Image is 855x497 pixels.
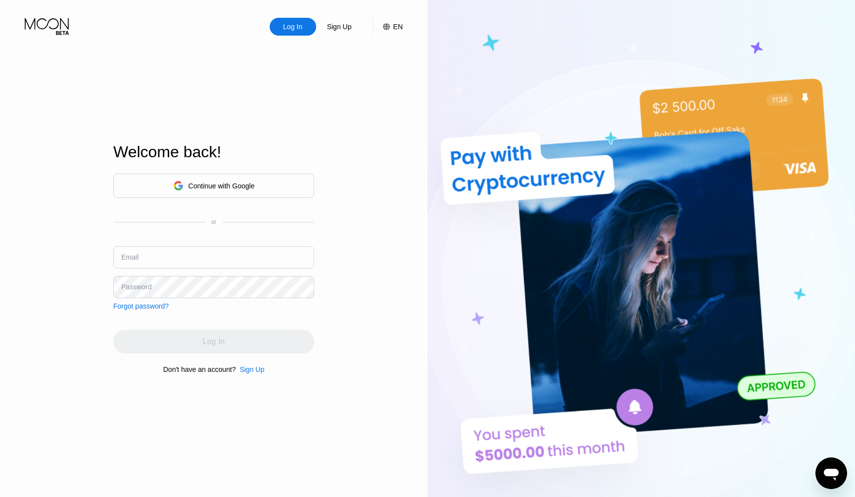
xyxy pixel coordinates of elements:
[326,22,353,32] div: Sign Up
[373,18,403,36] div: EN
[189,182,255,190] div: Continue with Google
[282,22,303,32] div: Log In
[815,457,847,489] iframe: Button to launch messaging window
[236,365,264,373] div: Sign Up
[113,174,314,198] div: Continue with Google
[121,283,151,291] div: Password
[113,302,169,310] div: Forgot password?
[163,365,236,373] div: Don't have an account?
[121,253,139,261] div: Email
[239,365,264,373] div: Sign Up
[270,18,316,36] div: Log In
[211,219,217,226] div: or
[393,23,403,31] div: EN
[113,143,314,161] div: Welcome back!
[316,18,363,36] div: Sign Up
